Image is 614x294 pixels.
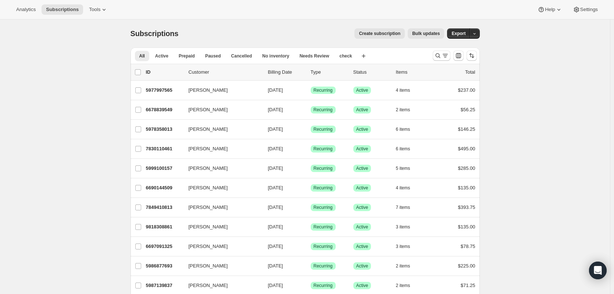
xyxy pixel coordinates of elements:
span: [PERSON_NAME] [189,282,228,289]
span: 4 items [396,185,410,191]
span: $135.00 [458,185,475,190]
span: Active [356,87,368,93]
button: Customize table column order and visibility [453,50,464,61]
span: Recurring [314,204,333,210]
span: 3 items [396,224,410,230]
span: Active [356,224,368,230]
span: [PERSON_NAME] [189,87,228,94]
span: [DATE] [268,283,283,288]
span: [DATE] [268,126,283,132]
span: Recurring [314,185,333,191]
span: [DATE] [268,263,283,269]
span: Active [356,244,368,249]
span: [DATE] [268,87,283,93]
span: Recurring [314,263,333,269]
span: [PERSON_NAME] [189,126,228,133]
span: [PERSON_NAME] [189,243,228,250]
span: check [339,53,352,59]
span: Settings [580,7,598,13]
div: 9818308861[PERSON_NAME][DATE]SuccessRecurringSuccessActive3 items$135.00 [146,222,475,232]
p: 6697091325 [146,243,183,250]
span: [PERSON_NAME] [189,106,228,113]
span: [DATE] [268,244,283,249]
button: [PERSON_NAME] [184,84,258,96]
span: Subscriptions [46,7,79,13]
button: [PERSON_NAME] [184,241,258,252]
button: Tools [85,4,112,15]
p: 5977997565 [146,87,183,94]
p: Total [465,69,475,76]
button: 7 items [396,202,418,213]
div: Items [396,69,433,76]
button: 4 items [396,85,418,95]
span: [DATE] [268,224,283,230]
p: 7849410813 [146,204,183,211]
button: Settings [568,4,602,15]
p: 5986877693 [146,262,183,270]
span: Create subscription [359,31,400,36]
div: 5987139837[PERSON_NAME][DATE]SuccessRecurringSuccessActive2 items$71.25 [146,280,475,291]
p: 5978358013 [146,126,183,133]
span: 2 items [396,263,410,269]
span: $56.25 [461,107,475,112]
div: 5978358013[PERSON_NAME][DATE]SuccessRecurringSuccessActive6 items$146.25 [146,124,475,134]
span: 5 items [396,165,410,171]
span: Active [356,263,368,269]
span: Cancelled [231,53,252,59]
button: [PERSON_NAME] [184,162,258,174]
div: IDCustomerBilling DateTypeStatusItemsTotal [146,69,475,76]
span: Active [356,185,368,191]
button: [PERSON_NAME] [184,143,258,155]
div: 7849410813[PERSON_NAME][DATE]SuccessRecurringSuccessActive7 items$393.75 [146,202,475,213]
button: 5 items [396,163,418,174]
button: 2 items [396,261,418,271]
p: 9818308861 [146,223,183,231]
button: Search and filter results [433,50,450,61]
button: 2 items [396,105,418,115]
span: Recurring [314,107,333,113]
p: 5987139837 [146,282,183,289]
p: Billing Date [268,69,305,76]
button: [PERSON_NAME] [184,182,258,194]
span: 7 items [396,204,410,210]
span: 2 items [396,107,410,113]
button: [PERSON_NAME] [184,104,258,116]
span: Recurring [314,165,333,171]
button: 3 items [396,241,418,252]
span: [PERSON_NAME] [189,223,228,231]
span: 2 items [396,283,410,288]
span: Active [356,146,368,152]
span: $393.75 [458,204,475,210]
span: [PERSON_NAME] [189,184,228,192]
span: [PERSON_NAME] [189,262,228,270]
span: [DATE] [268,165,283,171]
button: 2 items [396,280,418,291]
span: Active [356,107,368,113]
span: Export [451,31,465,36]
button: Export [447,28,470,39]
p: ID [146,69,183,76]
button: Create subscription [354,28,405,39]
span: Help [545,7,555,13]
p: Status [353,69,390,76]
span: Recurring [314,283,333,288]
span: Analytics [16,7,36,13]
button: 6 items [396,144,418,154]
button: [PERSON_NAME] [184,221,258,233]
button: Bulk updates [408,28,444,39]
span: All [139,53,145,59]
p: 6678839549 [146,106,183,113]
span: $225.00 [458,263,475,269]
button: 4 items [396,183,418,193]
span: $146.25 [458,126,475,132]
span: $237.00 [458,87,475,93]
button: Analytics [12,4,40,15]
span: Recurring [314,224,333,230]
p: 5999100157 [146,165,183,172]
span: $495.00 [458,146,475,151]
span: [DATE] [268,146,283,151]
div: 5977997565[PERSON_NAME][DATE]SuccessRecurringSuccessActive4 items$237.00 [146,85,475,95]
span: [DATE] [268,204,283,210]
div: 7830110461[PERSON_NAME][DATE]SuccessRecurringSuccessActive6 items$495.00 [146,144,475,154]
span: Bulk updates [412,31,440,36]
